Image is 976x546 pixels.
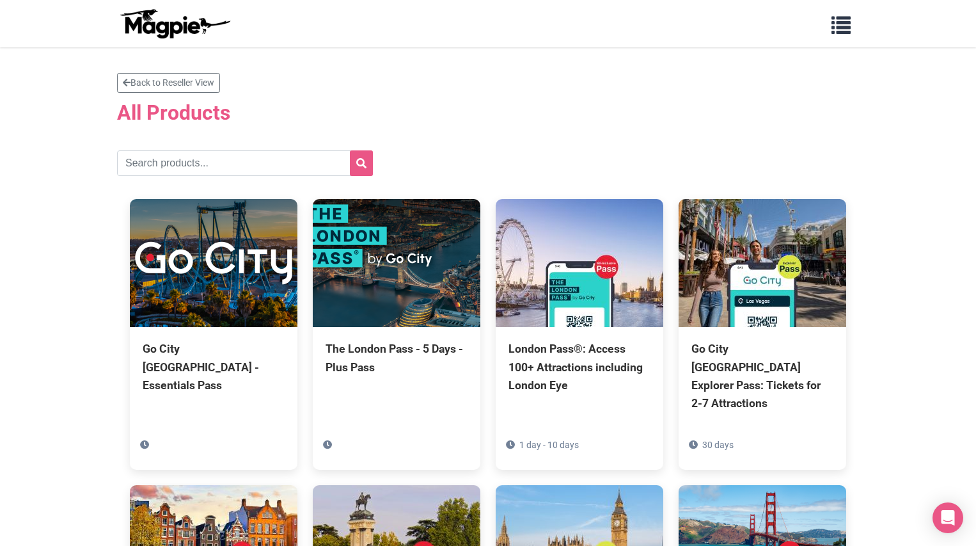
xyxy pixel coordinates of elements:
[130,199,297,327] img: Go City San Diego - Essentials Pass
[326,340,468,376] div: The London Pass - 5 Days - Plus Pass
[679,199,846,470] a: Go City [GEOGRAPHIC_DATA] Explorer Pass: Tickets for 2-7 Attractions 30 days
[496,199,663,327] img: London Pass®: Access 100+ Attractions including London Eye
[519,440,579,450] span: 1 day - 10 days
[679,199,846,327] img: Go City Las Vegas Explorer Pass: Tickets for 2-7 Attractions
[313,199,480,433] a: The London Pass - 5 Days - Plus Pass
[117,8,232,39] img: logo-ab69f6fb50320c5b225c76a69d11143b.png
[496,199,663,451] a: London Pass®: Access 100+ Attractions including London Eye 1 day - 10 days
[933,502,963,533] div: Open Intercom Messenger
[143,340,285,394] div: Go City [GEOGRAPHIC_DATA] - Essentials Pass
[313,199,480,327] img: The London Pass - 5 Days - Plus Pass
[117,73,220,93] a: Back to Reseller View
[117,150,373,176] input: Search products...
[691,340,833,412] div: Go City [GEOGRAPHIC_DATA] Explorer Pass: Tickets for 2-7 Attractions
[130,199,297,451] a: Go City [GEOGRAPHIC_DATA] - Essentials Pass
[117,100,859,125] h2: All Products
[508,340,650,394] div: London Pass®: Access 100+ Attractions including London Eye
[702,440,734,450] span: 30 days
